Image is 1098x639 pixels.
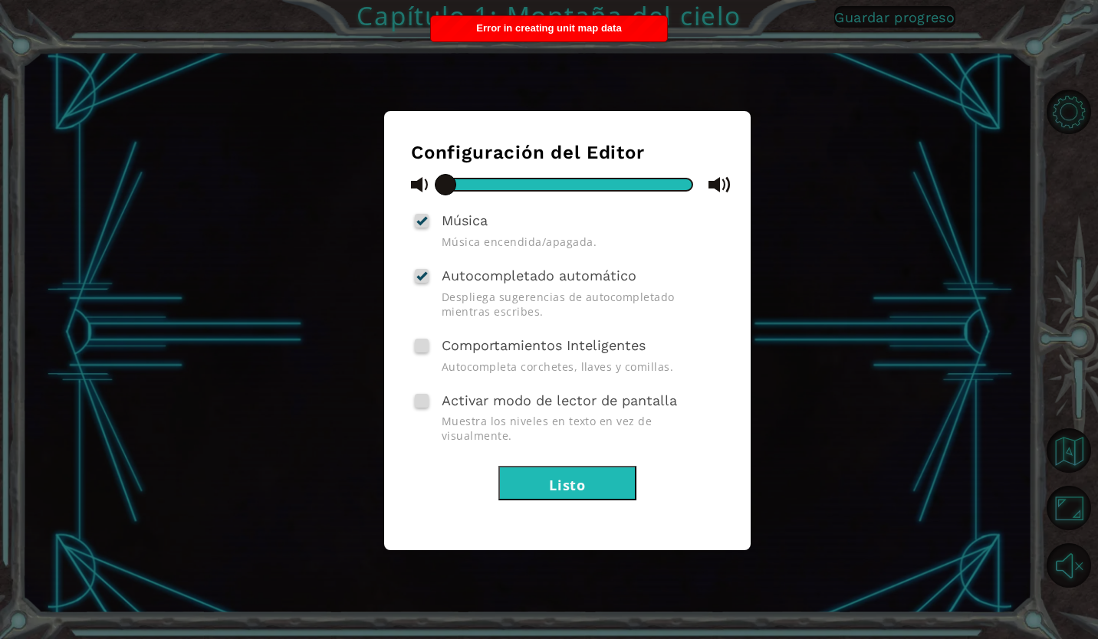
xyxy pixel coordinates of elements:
span: Muestra los niveles en texto en vez de visualmente. [442,414,724,443]
span: Autocompleta corchetes, llaves y comillas. [442,359,724,374]
span: Despliega sugerencias de autocompletado mientras escribes. [442,290,724,319]
span: Música [442,212,488,228]
span: Error in creating unit map data [476,22,621,34]
span: Activar modo de lector de pantalla [442,392,677,408]
span: Comportamientos Inteligentes [442,337,646,353]
button: Listo [498,466,636,500]
h3: Configuración del Editor [411,142,724,163]
span: Música encendida/apagada. [442,234,724,249]
span: Autocompletado automático [442,267,636,283]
